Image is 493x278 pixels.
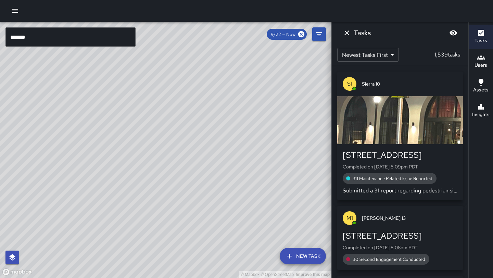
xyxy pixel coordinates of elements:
button: M1[PERSON_NAME] 13[STREET_ADDRESS]Completed on [DATE] 8:08pm PDT30 Second Engagement Conducted [337,206,463,270]
span: [PERSON_NAME] 13 [362,215,457,222]
span: Sierra 10 [362,80,457,87]
button: Insights [469,99,493,123]
h6: Tasks [354,27,371,38]
button: Assets [469,74,493,99]
button: Tasks [469,25,493,49]
p: 1,539 tasks [432,51,463,59]
p: S1 [347,80,352,88]
p: Completed on [DATE] 8:09pm PDT [343,163,457,170]
p: Completed on [DATE] 8:08pm PDT [343,244,457,251]
button: Dismiss [340,26,354,40]
p: M1 [346,214,353,222]
h6: Assets [473,86,489,94]
button: Users [469,49,493,74]
button: Blur [446,26,460,40]
button: S1Sierra 10[STREET_ADDRESS]Completed on [DATE] 8:09pm PDT311 Maintenance Related Issue ReportedSu... [337,72,463,200]
button: Filters [312,27,326,41]
span: 30 Second Engagement Conducted [349,256,429,262]
span: 311 Maintenance Related Issue Reported [349,176,437,181]
span: 9/22 — Now [267,31,300,37]
div: 9/22 — Now [267,29,307,40]
h6: Insights [472,111,490,118]
h6: Users [475,62,487,69]
button: New Task [280,248,326,264]
h6: Tasks [475,37,487,45]
p: Submitted a 31 report regarding pedestrian signals [343,187,457,195]
div: [STREET_ADDRESS] [343,150,457,161]
div: [STREET_ADDRESS] [343,230,457,241]
div: Newest Tasks First [337,48,399,62]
